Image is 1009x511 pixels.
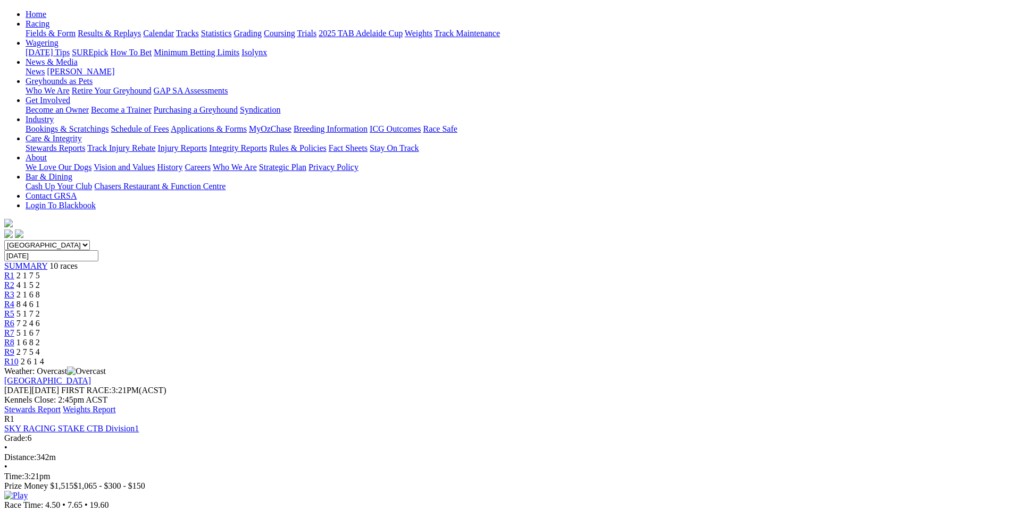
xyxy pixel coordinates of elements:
a: R3 [4,290,14,299]
a: We Love Our Dogs [26,163,91,172]
a: Fact Sheets [329,143,368,152]
a: Weights Report [63,405,116,414]
div: 342m [4,453,1005,462]
a: Chasers Restaurant & Function Centre [94,182,226,191]
span: 3:21PM(ACST) [61,386,166,395]
a: Wagering [26,38,59,47]
a: R8 [4,338,14,347]
a: Stewards Reports [26,143,85,152]
div: 6 [4,433,1005,443]
img: Overcast [67,367,106,376]
span: Time: [4,472,24,481]
div: Wagering [26,48,1005,57]
a: Become a Trainer [91,105,152,114]
a: 2025 TAB Adelaide Cup [319,29,403,38]
span: Distance: [4,453,36,462]
span: Race Time: [4,500,43,509]
a: R4 [4,300,14,309]
a: SUREpick [72,48,108,57]
span: 2 7 5 4 [16,347,40,356]
a: Careers [185,163,211,172]
span: 10 races [49,261,78,270]
span: R7 [4,328,14,337]
span: 2 1 7 5 [16,271,40,280]
a: Track Maintenance [435,29,500,38]
a: Retire Your Greyhound [72,86,152,95]
img: facebook.svg [4,229,13,238]
a: Isolynx [241,48,267,57]
a: Login To Blackbook [26,201,96,210]
a: Coursing [264,29,295,38]
div: Prize Money $1,515 [4,481,1005,491]
span: • [62,500,65,509]
span: • [85,500,88,509]
span: 7.65 [68,500,82,509]
a: Breeding Information [294,124,368,133]
div: News & Media [26,67,1005,76]
a: Minimum Betting Limits [154,48,239,57]
a: Race Safe [423,124,457,133]
span: 8 4 6 1 [16,300,40,309]
a: Stewards Report [4,405,61,414]
a: Bookings & Scratchings [26,124,109,133]
a: Calendar [143,29,174,38]
a: Home [26,10,46,19]
a: Bar & Dining [26,172,72,181]
span: R2 [4,280,14,289]
img: logo-grsa-white.png [4,219,13,227]
a: Applications & Forms [171,124,247,133]
a: GAP SA Assessments [154,86,228,95]
span: [DATE] [4,386,32,395]
a: SUMMARY [4,261,47,270]
input: Select date [4,250,98,261]
span: $1,065 - $300 - $150 [73,481,145,490]
span: 2 6 1 4 [21,357,44,366]
a: [DATE] Tips [26,48,70,57]
a: SKY RACING STAKE CTB Division1 [4,424,139,433]
div: Kennels Close: 2:45pm ACST [4,395,1005,405]
span: 1 6 8 2 [16,338,40,347]
a: Rules & Policies [269,143,327,152]
a: Who We Are [26,86,70,95]
span: 5 1 7 2 [16,309,40,318]
span: 4.50 [45,500,60,509]
a: R6 [4,319,14,328]
span: Weather: Overcast [4,367,106,376]
a: Grading [234,29,262,38]
a: About [26,153,47,162]
a: Schedule of Fees [111,124,169,133]
a: Care & Integrity [26,134,82,143]
div: Greyhounds as Pets [26,86,1005,96]
div: Care & Integrity [26,143,1005,153]
a: News [26,67,45,76]
img: twitter.svg [15,229,23,238]
span: • [4,462,7,471]
a: Purchasing a Greyhound [154,105,238,114]
span: 4 1 5 2 [16,280,40,289]
span: R10 [4,357,19,366]
a: R5 [4,309,14,318]
a: How To Bet [111,48,152,57]
div: Racing [26,29,1005,38]
div: Industry [26,124,1005,134]
a: Greyhounds as Pets [26,76,93,86]
span: 2 1 6 8 [16,290,40,299]
a: Syndication [240,105,280,114]
div: Get Involved [26,105,1005,115]
a: Weights [405,29,432,38]
a: Strategic Plan [259,163,306,172]
a: [PERSON_NAME] [47,67,114,76]
span: 7 2 4 6 [16,319,40,328]
a: Results & Replays [78,29,141,38]
a: MyOzChase [249,124,291,133]
a: R9 [4,347,14,356]
a: Tracks [176,29,199,38]
a: R1 [4,271,14,280]
a: Contact GRSA [26,191,77,200]
a: Injury Reports [157,143,207,152]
